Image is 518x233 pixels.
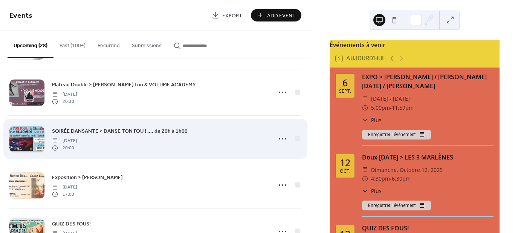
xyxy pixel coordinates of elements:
[9,8,32,23] span: Events
[371,94,410,103] span: [DATE] - [DATE]
[362,201,431,210] button: Enregistrer l'événement
[251,9,301,21] button: Add Event
[52,91,77,98] span: [DATE]
[339,89,351,94] div: sept.
[362,187,382,195] button: ​Plus
[371,116,382,124] span: Plus
[362,187,368,195] div: ​
[362,224,494,233] div: QUIZ DES FOUS!
[392,103,414,112] span: 11:59pm
[52,127,188,135] span: SOIRÉE DANSANTE > DANSE TON FOU ! .... de 20h à 1h00
[392,174,411,183] span: 6:30pm
[92,31,126,57] button: Recurring
[362,153,494,162] div: Doux [DATE] > LES 3 MARLÈNES
[52,81,196,89] span: Plateau Double > [PERSON_NAME] trio & VOLUME ACADEMY
[206,9,248,21] a: Export
[362,116,382,124] button: ​Plus
[362,72,494,90] div: EXPO > [PERSON_NAME] / [PERSON_NAME][DATE] / [PERSON_NAME]
[52,173,123,182] a: Exposition > [PERSON_NAME]
[52,144,77,151] span: 20:00
[362,174,368,183] div: ​
[8,31,53,58] button: Upcoming (28)
[52,220,91,228] span: QUIZ DES FOUS!
[53,31,92,57] button: Past (100+)
[52,138,77,144] span: [DATE]
[340,158,350,167] div: 12
[267,12,296,20] span: Add Event
[362,130,431,139] button: Enregistrer l'événement
[362,166,368,175] div: ​
[52,98,77,105] span: 20:30
[126,31,168,57] button: Submissions
[371,174,390,183] span: 4:30pm
[330,40,500,49] div: Événements à venir
[371,166,443,175] span: dimanche, octobre 12, 2025
[340,169,350,174] div: oct.
[342,78,348,87] div: 6
[222,12,242,20] span: Export
[362,103,368,112] div: ​
[362,94,368,103] div: ​
[390,174,392,183] span: -
[52,184,77,191] span: [DATE]
[52,127,188,135] a: SOIRÉE DANSANTE > DANSE TON FOU ! .... de 20h à 1h00
[52,191,77,198] span: 17:00
[52,219,91,228] a: QUIZ DES FOUS!
[362,116,368,124] div: ​
[390,103,392,112] span: -
[371,187,382,195] span: Plus
[52,174,123,182] span: Exposition > [PERSON_NAME]
[52,80,196,89] a: Plateau Double > [PERSON_NAME] trio & VOLUME ACADEMY
[371,103,390,112] span: 5:00pm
